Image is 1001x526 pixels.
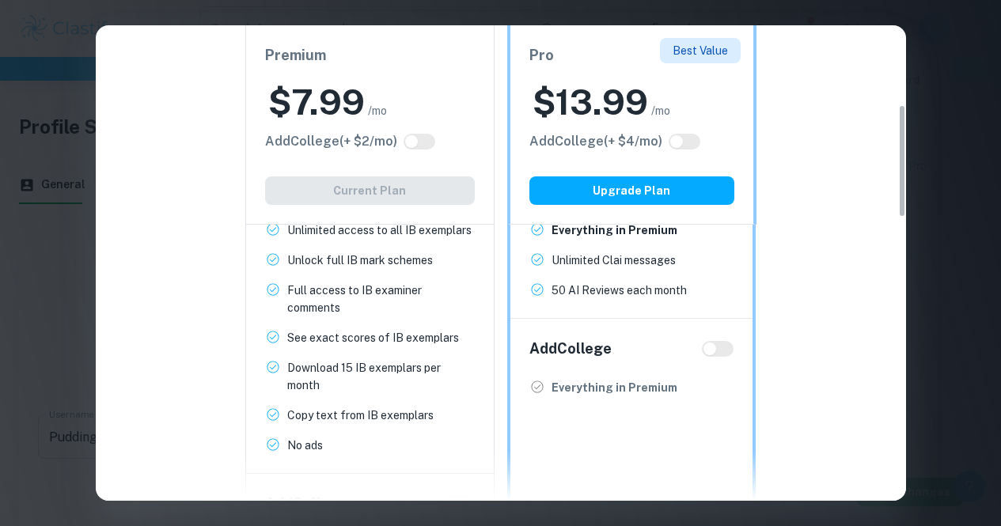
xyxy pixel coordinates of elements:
h6: Premium [265,44,475,66]
h6: Pro [529,44,734,66]
p: Download 15 IB exemplars per month [287,359,475,394]
h6: Click to see all the additional College features. [529,132,662,151]
p: 50 AI Reviews each month [552,282,687,299]
p: Unlimited access to all IB exemplars [287,221,472,239]
h6: Add College [529,338,612,360]
span: /mo [368,102,387,119]
p: Unlock full IB mark schemes [287,252,433,269]
h6: Click to see all the additional College features. [265,132,397,151]
h2: $ 7.99 [268,79,365,126]
h2: $ 13.99 [533,79,648,126]
p: Unlimited Clai messages [552,252,676,269]
p: Everything in Premium [552,221,677,239]
p: Everything in Premium [552,379,677,396]
span: /mo [651,102,670,119]
p: Best Value [673,42,728,59]
p: Copy text from IB exemplars [287,407,434,424]
p: No ads [287,437,323,454]
p: See exact scores of IB exemplars [287,329,459,346]
p: Full access to IB examiner comments [287,282,475,316]
button: Upgrade Plan [529,176,734,205]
